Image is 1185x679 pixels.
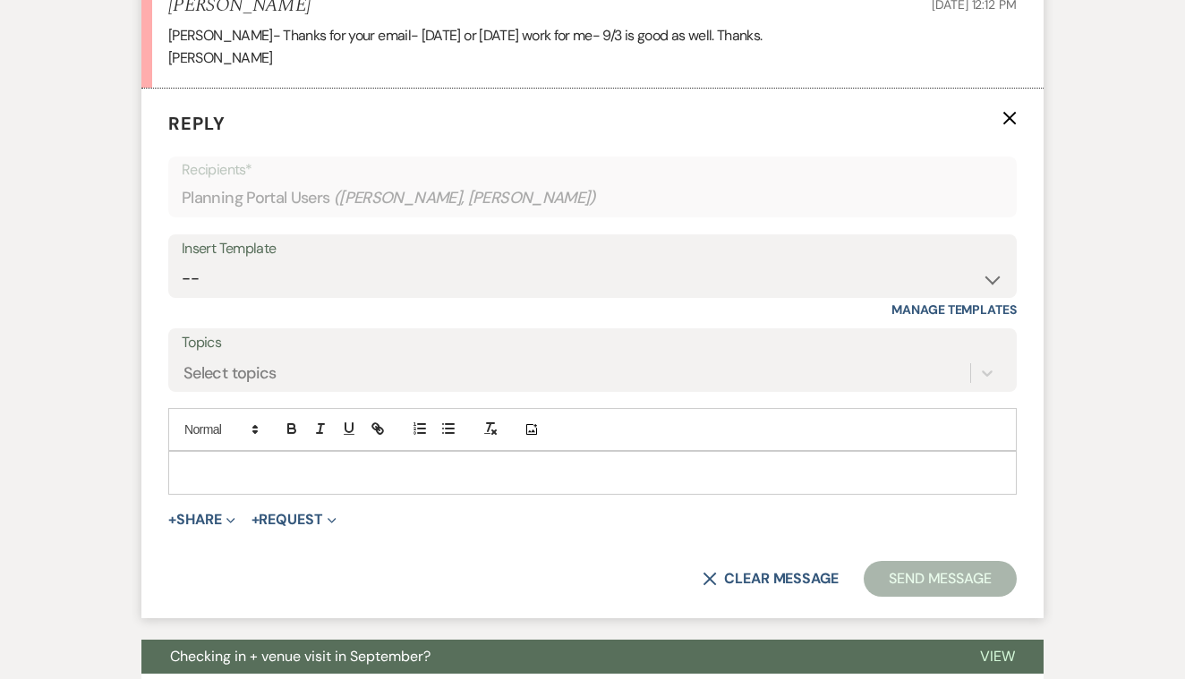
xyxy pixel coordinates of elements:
[182,236,1003,262] div: Insert Template
[980,647,1015,666] span: View
[168,47,1017,70] p: [PERSON_NAME]
[182,158,1003,182] p: Recipients*
[168,513,235,527] button: Share
[891,301,1017,318] a: Manage Templates
[864,561,1017,597] button: Send Message
[170,647,431,666] span: Checking in + venue visit in September?
[141,640,951,674] button: Checking in + venue visit in September?
[168,24,1017,47] p: [PERSON_NAME]- Thanks for your email- [DATE] or [DATE] work for me- 9/3 is good as well. Thanks.
[334,186,597,210] span: ( [PERSON_NAME], [PERSON_NAME] )
[168,112,226,135] span: Reply
[182,330,1003,356] label: Topics
[182,181,1003,216] div: Planning Portal Users
[251,513,337,527] button: Request
[183,361,277,386] div: Select topics
[251,513,260,527] span: +
[703,572,839,586] button: Clear message
[951,640,1044,674] button: View
[168,513,176,527] span: +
